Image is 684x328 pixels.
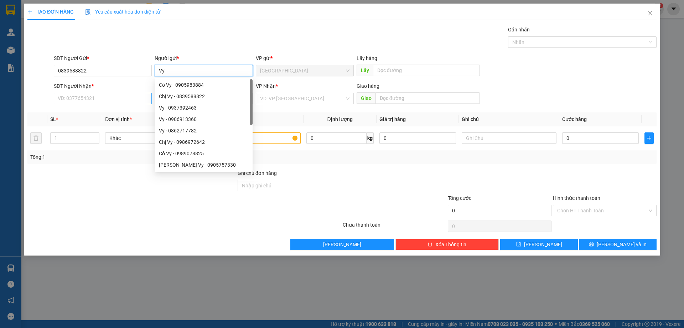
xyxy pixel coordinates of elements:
span: Giao hàng [357,83,379,89]
div: Tổng: 1 [30,153,264,161]
span: save [516,242,521,247]
div: Vy - 0906913360 [159,115,248,123]
span: Lấy [357,65,373,76]
div: Người gửi [155,54,253,62]
div: [PERSON_NAME] Vy - 0905757330 [159,161,248,169]
div: Trương Kiều Vy - 0905757330 [155,159,253,171]
span: plus [645,135,653,141]
span: [PERSON_NAME] [524,241,562,248]
div: Cô Vy - 0989078825 [159,150,248,157]
div: SĐT Người Nhận [54,82,152,90]
th: Ghi chú [459,112,559,126]
input: 0 [379,132,456,144]
div: Cô Vy - 0905983884 [159,81,248,89]
span: CR : [5,46,16,53]
span: kg [367,132,374,144]
img: icon [85,9,91,15]
div: Vy - 0862717782 [155,125,253,136]
span: Tổng cước [448,195,471,201]
div: 0588756688 [6,31,78,41]
input: Dọc đường [373,65,480,76]
span: Đơn vị tính [105,116,132,122]
label: Ghi chú đơn hàng [238,170,277,176]
div: 40.000 [5,45,79,54]
span: [PERSON_NAME] và In [597,241,647,248]
span: VP Nhận [256,83,276,89]
div: Cô Vy - 0905983884 [155,79,253,91]
div: Vy - 0937392463 [159,104,248,112]
input: Ghi Chú [462,132,556,144]
span: SL [50,116,56,122]
div: [GEOGRAPHIC_DATA] [6,6,78,22]
span: Khác [109,133,196,143]
span: Gửi: [6,6,17,14]
label: Hình thức thanh toán [553,195,600,201]
span: Yêu cầu xuất hóa đơn điện tử [85,9,160,15]
span: Cước hàng [562,116,587,122]
div: VP gửi [256,54,354,62]
button: delete [30,132,42,144]
div: Chị Vy - 0839588822 [155,91,253,102]
div: Chị Vy - 0986972642 [155,136,253,148]
button: deleteXóa Thông tin [395,239,499,250]
span: Xóa Thông tin [435,241,466,248]
span: Lấy hàng [357,55,377,61]
span: delete [427,242,432,247]
span: plus [27,9,32,14]
div: Vy - 0906913360 [155,113,253,125]
button: printer[PERSON_NAME] và In [579,239,657,250]
div: Vy - 0862717782 [159,127,248,135]
input: Dọc đường [375,92,480,104]
button: [PERSON_NAME] [290,239,394,250]
button: save[PERSON_NAME] [500,239,577,250]
div: 0919078805 [83,23,140,33]
div: Cô Vy - 0989078825 [155,148,253,159]
span: Giá trị hàng [379,116,406,122]
div: Vũ [PERSON_NAME] [6,22,78,31]
span: Giao [357,92,375,104]
span: Nha Trang [260,65,349,76]
span: close [647,10,653,16]
button: Close [640,4,660,24]
button: plus [644,132,654,144]
div: Quận 1 [83,6,140,15]
div: SĐT Người Gửi [54,54,152,62]
span: Định lượng [327,116,353,122]
span: printer [589,242,594,247]
div: [PERSON_NAME] [83,15,140,23]
div: Chưa thanh toán [342,221,447,233]
div: Chị Vy - 0839588822 [159,92,248,100]
input: VD: Bàn, Ghế [206,132,300,144]
span: Nhận: [83,7,100,14]
div: Chị Vy - 0986972642 [159,138,248,146]
div: Vy - 0937392463 [155,102,253,113]
input: Ghi chú đơn hàng [238,180,341,191]
span: TẠO ĐƠN HÀNG [27,9,74,15]
span: [PERSON_NAME] [323,241,361,248]
label: Gán nhãn [508,27,530,32]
